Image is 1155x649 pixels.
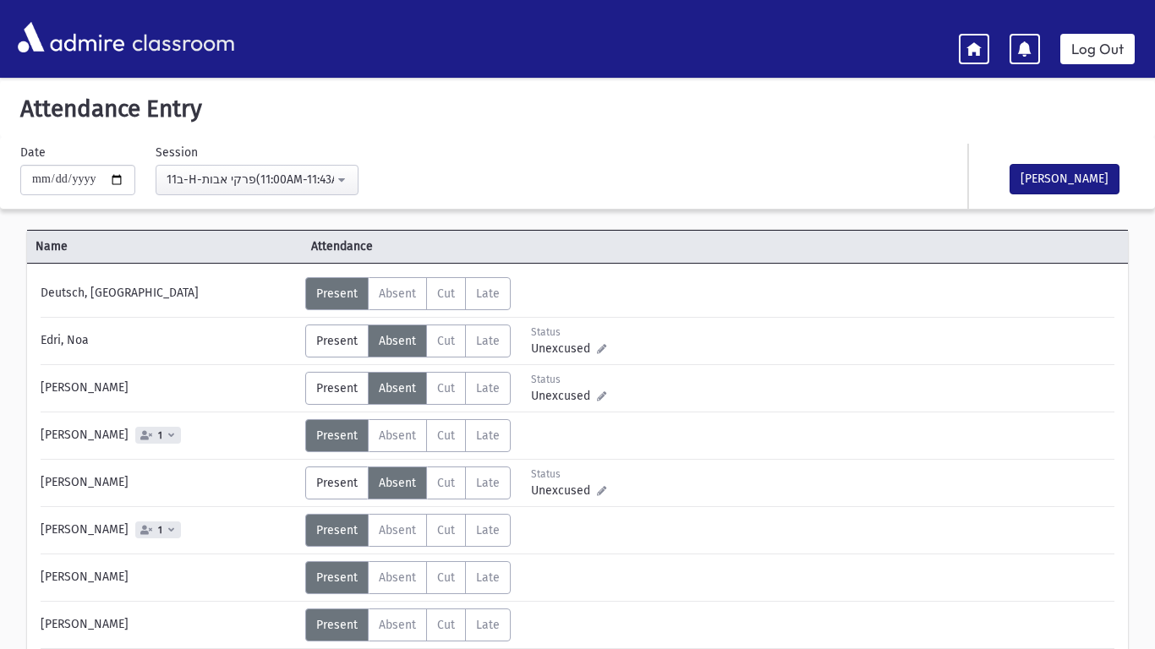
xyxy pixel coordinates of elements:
[476,381,500,395] span: Late
[437,618,455,632] span: Cut
[32,372,305,405] div: [PERSON_NAME]
[476,286,500,301] span: Late
[305,608,511,641] div: AttTypes
[32,277,305,310] div: Deutsch, [GEOGRAPHIC_DATA]
[305,514,511,547] div: AttTypes
[531,482,597,499] span: Unexcused
[316,523,358,537] span: Present
[379,618,416,632] span: Absent
[316,570,358,585] span: Present
[303,237,578,255] span: Attendance
[305,372,511,405] div: AttTypes
[305,466,511,499] div: AttTypes
[379,334,416,348] span: Absent
[14,95,1141,123] h5: Attendance Entry
[305,324,511,357] div: AttTypes
[437,523,455,537] span: Cut
[305,277,511,310] div: AttTypes
[1060,34,1135,64] a: Log Out
[32,466,305,499] div: [PERSON_NAME]
[316,286,358,301] span: Present
[476,334,500,348] span: Late
[476,428,500,443] span: Late
[156,165,359,195] button: 11ב-H-פרקי אבות(11:00AM-11:43AM)
[437,334,455,348] span: Cut
[156,144,198,161] label: Session
[437,381,455,395] span: Cut
[437,428,455,443] span: Cut
[437,286,455,301] span: Cut
[316,381,358,395] span: Present
[379,570,416,585] span: Absent
[379,428,416,443] span: Absent
[1010,164,1119,194] button: [PERSON_NAME]
[379,523,416,537] span: Absent
[32,608,305,641] div: [PERSON_NAME]
[32,561,305,594] div: [PERSON_NAME]
[379,381,416,395] span: Absent
[167,171,334,188] div: 11ב-H-פרקי אבות(11:00AM-11:43AM)
[379,476,416,490] span: Absent
[32,514,305,547] div: [PERSON_NAME]
[316,428,358,443] span: Present
[14,18,129,57] img: AdmirePro
[316,334,358,348] span: Present
[437,476,455,490] span: Cut
[155,430,166,441] span: 1
[129,15,235,60] span: classroom
[316,618,358,632] span: Present
[476,523,500,537] span: Late
[476,476,500,490] span: Late
[379,286,416,301] span: Absent
[531,372,606,387] div: Status
[32,324,305,357] div: Edri, Noa
[476,570,500,585] span: Late
[531,340,597,357] span: Unexcused
[437,570,455,585] span: Cut
[305,561,511,594] div: AttTypes
[531,466,606,482] div: Status
[32,419,305,452] div: [PERSON_NAME]
[316,476,358,490] span: Present
[531,387,597,405] span: Unexcused
[27,237,303,255] span: Name
[305,419,511,452] div: AttTypes
[531,324,606,340] div: Status
[20,144,46,161] label: Date
[155,525,166,536] span: 1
